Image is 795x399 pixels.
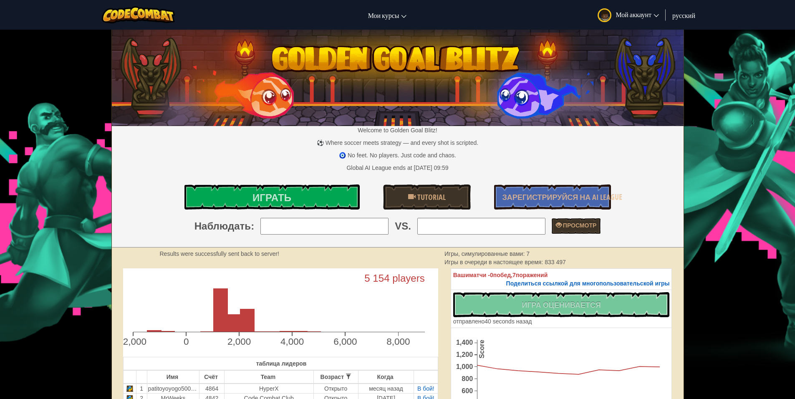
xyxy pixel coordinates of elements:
[368,11,399,20] span: Мои курсы
[462,375,473,382] text: 800
[364,4,411,26] a: Мои курсы
[451,269,672,290] th: 0 7
[493,272,512,278] span: побед,
[199,384,225,394] td: 4864
[199,370,225,384] th: Счёт
[251,219,254,233] span: :
[102,6,175,23] img: CodeCombat logo
[225,370,314,384] th: Team
[462,387,473,394] text: 600
[598,8,611,22] img: avatar
[395,219,411,233] span: VS.
[120,336,146,347] text: -2,000
[252,191,291,204] span: Играть
[456,339,473,346] text: 1,400
[136,384,147,394] td: 1
[225,384,314,394] td: HyperX
[256,360,307,367] span: таблица лидеров
[478,340,485,359] text: Score
[593,2,663,28] a: Мой аккаунт
[112,139,684,147] p: ⚽ Where soccer meets strategy — and every shot is scripted.
[453,317,532,326] div: 40 seconds назад
[453,318,485,325] span: отправлено
[545,259,566,265] span: 833 497
[183,336,189,347] text: 0
[147,384,199,394] td: patitoyoyogo5000+gplus
[494,184,611,210] a: Зарегистрируйся на AI League
[227,336,251,347] text: 2,000
[526,250,530,257] span: 7
[562,221,596,229] span: Просмотр
[672,11,695,20] span: русский
[444,250,526,257] span: Игры, симулированные вами:
[112,126,684,134] p: Welcome to Golden Goal Blitz!
[506,280,670,287] span: Поделиться ссылкой для многопользовательской игры
[416,192,446,202] span: Tutorial
[616,10,659,19] span: Мой аккаунт
[313,384,358,394] td: Открыто
[112,26,684,126] img: Golden Goal
[160,250,279,257] strong: Results were successfully sent back to server!
[668,4,699,26] a: русский
[456,363,473,370] text: 1,000
[280,336,304,347] text: 4,000
[469,272,490,278] span: матчи -
[364,273,425,284] text: 5 154 players
[194,219,251,233] span: Наблюдать
[516,272,548,278] span: поражений
[333,336,357,347] text: 6,000
[386,336,410,347] text: 8,000
[417,385,434,392] a: В бой!
[502,192,623,202] span: Зарегистрируйся на AI League
[358,384,414,394] td: месяц назад
[453,272,469,278] span: Ваши
[147,370,199,384] th: Имя
[358,370,414,384] th: Когда
[313,370,358,384] th: Возраст
[444,259,545,265] span: Игры в очереди в настоящее время:
[456,351,473,358] text: 1,200
[383,184,471,210] a: Tutorial
[346,164,448,172] div: Global AI League ends at [DATE] 09:59
[112,151,684,159] p: 🧿 No feet. No players. Just code and chaos.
